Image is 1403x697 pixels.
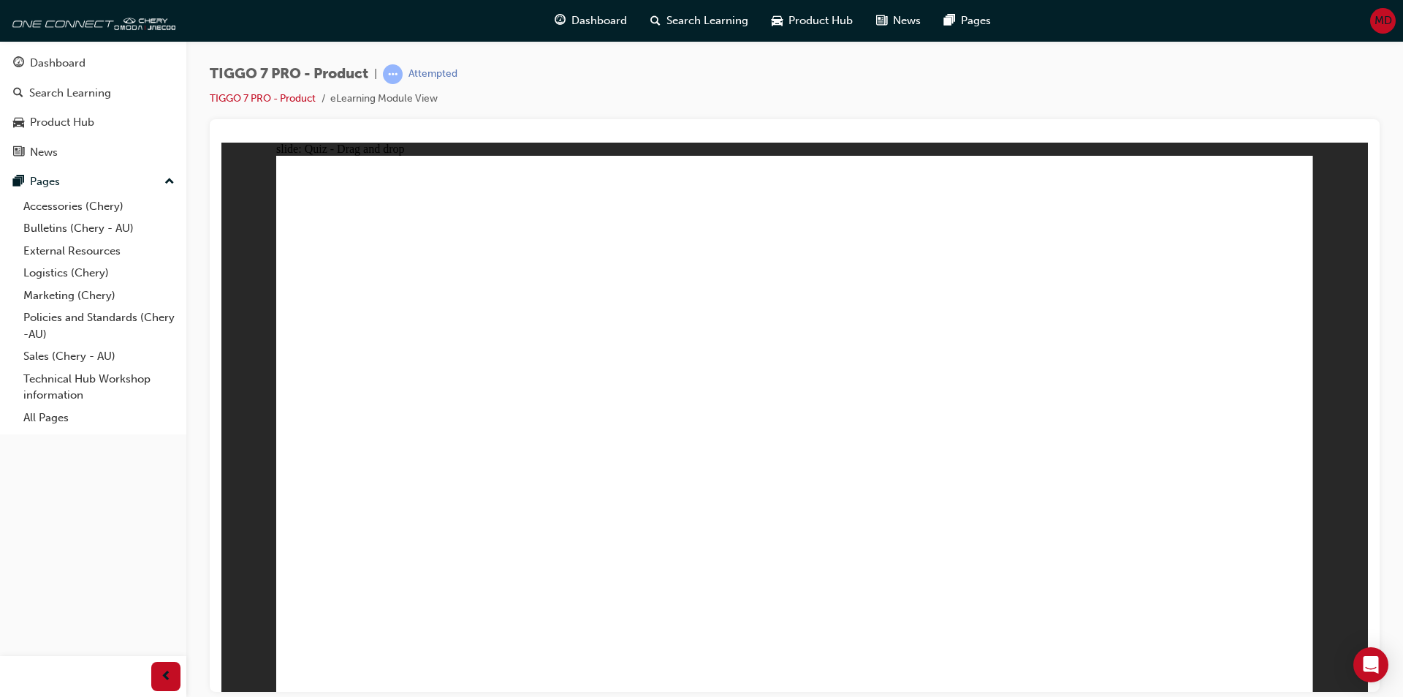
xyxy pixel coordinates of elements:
[639,6,760,36] a: search-iconSearch Learning
[330,91,438,108] li: eLearning Module View
[29,85,111,102] div: Search Learning
[30,144,58,161] div: News
[18,262,180,285] a: Logistics (Chery)
[30,55,85,72] div: Dashboard
[13,176,24,189] span: pages-icon
[932,6,1003,36] a: pages-iconPages
[18,195,180,218] a: Accessories (Chery)
[543,6,639,36] a: guage-iconDashboard
[161,668,172,686] span: prev-icon
[571,12,627,29] span: Dashboard
[788,12,853,29] span: Product Hub
[650,12,661,30] span: search-icon
[961,12,991,29] span: Pages
[6,50,180,77] a: Dashboard
[164,173,175,192] span: up-icon
[772,12,783,30] span: car-icon
[893,12,921,29] span: News
[864,6,932,36] a: news-iconNews
[18,306,180,345] a: Policies and Standards (Chery -AU)
[6,168,180,195] button: Pages
[13,87,23,100] span: search-icon
[18,217,180,240] a: Bulletins (Chery - AU)
[7,6,175,35] img: oneconnect
[374,66,377,83] span: |
[944,12,955,30] span: pages-icon
[18,407,180,429] a: All Pages
[555,12,566,30] span: guage-icon
[1375,12,1392,29] span: MD
[666,12,748,29] span: Search Learning
[210,92,316,105] a: TIGGO 7 PRO - Product
[13,146,24,159] span: news-icon
[408,67,457,81] div: Attempted
[30,114,94,131] div: Product Hub
[6,109,180,136] a: Product Hub
[13,57,24,70] span: guage-icon
[30,173,60,190] div: Pages
[6,80,180,107] a: Search Learning
[18,345,180,368] a: Sales (Chery - AU)
[6,139,180,166] a: News
[18,240,180,263] a: External Resources
[1353,647,1388,682] div: Open Intercom Messenger
[876,12,887,30] span: news-icon
[210,66,368,83] span: TIGGO 7 PRO - Product
[760,6,864,36] a: car-iconProduct Hub
[6,47,180,168] button: DashboardSearch LearningProduct HubNews
[13,116,24,129] span: car-icon
[383,64,403,84] span: learningRecordVerb_ATTEMPT-icon
[18,368,180,407] a: Technical Hub Workshop information
[1370,8,1396,34] button: MD
[18,285,180,307] a: Marketing (Chery)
